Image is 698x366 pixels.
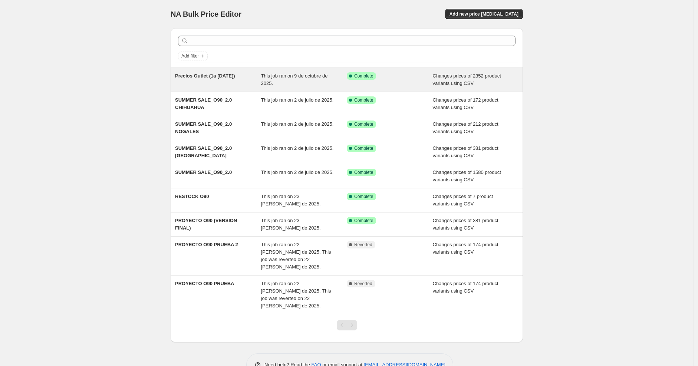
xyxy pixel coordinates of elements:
[175,242,238,247] span: PROYECTO O90 PRUEBA 2
[261,281,331,309] span: This job ran on 22 [PERSON_NAME] de 2025. This job was reverted on 22 [PERSON_NAME] de 2025.
[337,320,357,330] nav: Pagination
[261,242,331,270] span: This job ran on 22 [PERSON_NAME] de 2025. This job was reverted on 22 [PERSON_NAME] de 2025.
[261,121,334,127] span: This job ran on 2 de julio de 2025.
[175,97,232,110] span: SUMMER SALE_O90_2.0 CHIHUAHUA
[171,10,241,18] span: NA Bulk Price Editor
[261,97,334,103] span: This job ran on 2 de julio de 2025.
[433,121,498,134] span: Changes prices of 212 product variants using CSV
[354,73,373,79] span: Complete
[450,11,518,17] span: Add new price [MEDICAL_DATA]
[433,97,498,110] span: Changes prices of 172 product variants using CSV
[433,281,498,294] span: Changes prices of 174 product variants using CSV
[354,145,373,151] span: Complete
[175,169,232,175] span: SUMMER SALE_O90_2.0
[178,52,208,60] button: Add filter
[433,169,501,182] span: Changes prices of 1580 product variants using CSV
[261,145,334,151] span: This job ran on 2 de julio de 2025.
[261,218,321,231] span: This job ran on 23 [PERSON_NAME] de 2025.
[175,194,209,199] span: RESTOCK O90
[433,218,498,231] span: Changes prices of 381 product variants using CSV
[175,145,232,158] span: SUMMER SALE_O90_2.0 [GEOGRAPHIC_DATA]
[261,194,321,207] span: This job ran on 23 [PERSON_NAME] de 2025.
[261,169,334,175] span: This job ran on 2 de julio de 2025.
[433,73,501,86] span: Changes prices of 2352 product variants using CSV
[354,242,372,248] span: Reverted
[433,194,493,207] span: Changes prices of 7 product variants using CSV
[261,73,328,86] span: This job ran on 9 de octubre de 2025.
[445,9,523,19] button: Add new price [MEDICAL_DATA]
[181,53,199,59] span: Add filter
[354,97,373,103] span: Complete
[175,73,235,79] span: Precios Outlet (1a [DATE])
[433,145,498,158] span: Changes prices of 381 product variants using CSV
[433,242,498,255] span: Changes prices of 174 product variants using CSV
[354,121,373,127] span: Complete
[354,218,373,224] span: Complete
[175,121,232,134] span: SUMMER SALE_O90_2.0 NOGALES
[175,218,237,231] span: PROYECTO O90 (VERSION FINAL)
[354,281,372,287] span: Reverted
[354,194,373,200] span: Complete
[354,169,373,175] span: Complete
[175,281,234,286] span: PROYECTO O90 PRUEBA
